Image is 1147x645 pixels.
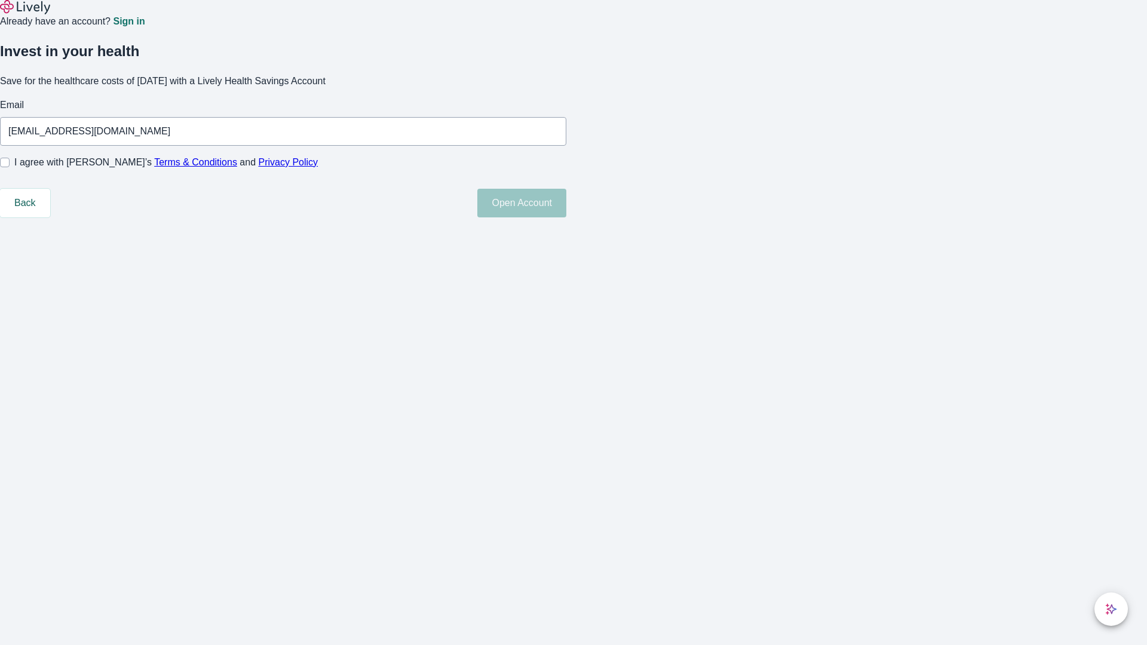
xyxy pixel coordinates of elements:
svg: Lively AI Assistant [1105,603,1117,615]
span: I agree with [PERSON_NAME]’s and [14,155,318,170]
a: Terms & Conditions [154,157,237,167]
a: Sign in [113,17,145,26]
button: chat [1094,592,1128,626]
a: Privacy Policy [259,157,318,167]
